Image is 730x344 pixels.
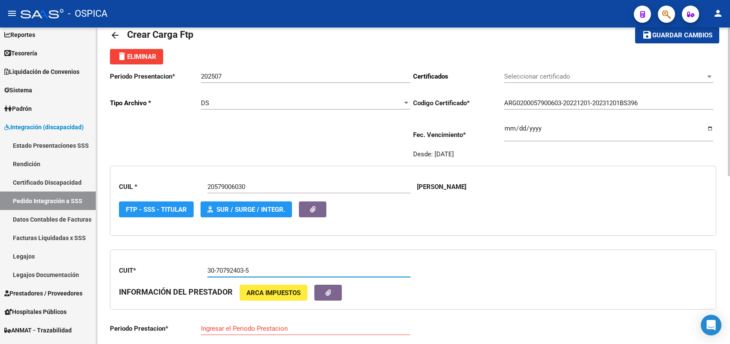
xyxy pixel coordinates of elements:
div: Open Intercom Messenger [701,315,721,335]
mat-icon: arrow_back [110,30,120,40]
span: Integración (discapacidad) [4,122,84,132]
span: ANMAT - Trazabilidad [4,326,72,335]
span: ARCA Impuestos [246,289,301,297]
span: SUR / SURGE / INTEGR. [216,206,285,213]
span: Liquidación de Convenios [4,67,79,76]
span: Reportes [4,30,35,40]
span: Hospitales Públicos [4,307,67,317]
p: [PERSON_NAME] [417,182,466,192]
span: Crear Carga Ftp [127,29,193,40]
p: Codigo Certificado [413,98,504,108]
h3: INFORMACIÓN DEL PRESTADOR [119,286,233,298]
span: Tesorería [4,49,37,58]
mat-icon: person [713,8,723,18]
span: Guardar cambios [652,32,712,40]
span: Sistema [4,85,32,95]
p: Tipo Archivo * [110,98,201,108]
mat-icon: save [642,30,652,40]
button: FTP - SSS - Titular [119,201,194,217]
button: ARCA Impuestos [240,285,307,301]
span: Prestadores / Proveedores [4,289,82,298]
span: Padrón [4,104,32,113]
span: DS [201,99,209,107]
span: FTP - SSS - Titular [126,206,187,213]
button: Guardar cambios [635,27,719,43]
mat-icon: delete [117,51,127,61]
span: Eliminar [117,53,156,61]
p: Periodo Prestacion [110,324,201,333]
div: Desde: [DATE] [413,149,716,159]
span: - OSPICA [68,4,107,23]
p: Certificados [413,72,504,81]
p: Fec. Vencimiento [413,130,504,140]
button: Eliminar [110,49,163,64]
mat-icon: menu [7,8,17,18]
span: Seleccionar certificado [504,73,706,80]
p: Periodo Presentacion [110,72,201,81]
p: CUIL * [119,182,207,192]
button: SUR / SURGE / INTEGR. [201,201,292,217]
p: CUIT [119,266,207,275]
